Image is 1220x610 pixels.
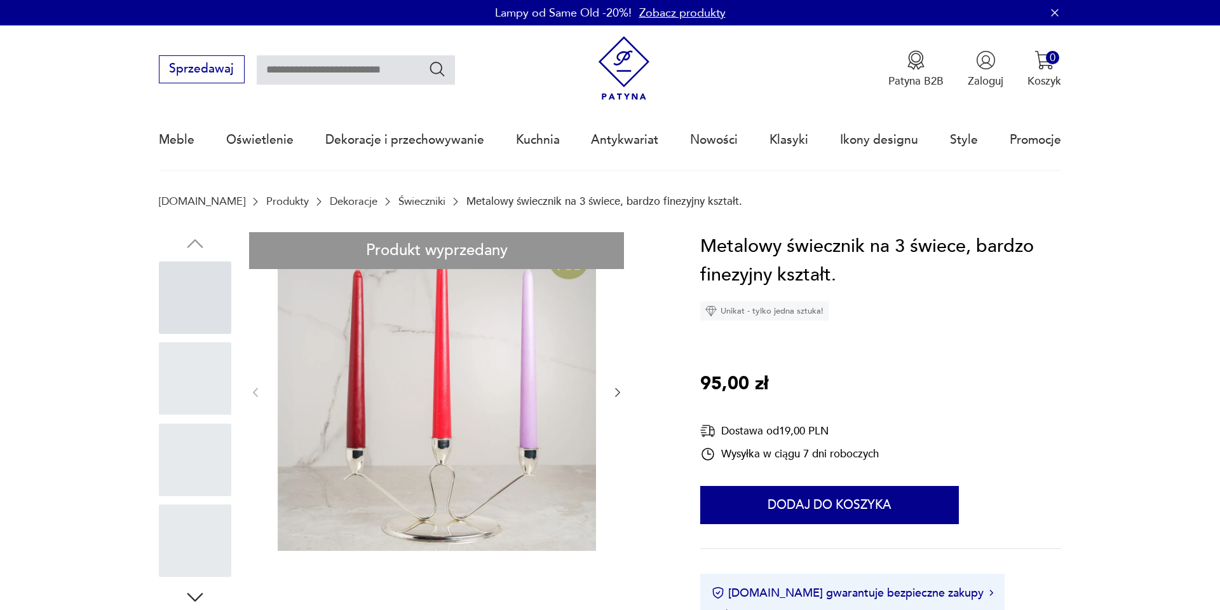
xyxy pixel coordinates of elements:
button: Patyna B2B [888,50,944,88]
a: Produkty [266,195,309,207]
button: Szukaj [428,60,447,78]
p: Koszyk [1027,74,1061,88]
a: Style [950,111,978,169]
button: Dodaj do koszyka [700,486,959,524]
button: 0Koszyk [1027,50,1061,88]
a: Kuchnia [516,111,560,169]
img: Ikona diamentu [705,305,717,317]
a: [DOMAIN_NAME] [159,195,245,207]
a: Meble [159,111,194,169]
p: Zaloguj [968,74,1003,88]
a: Zobacz produkty [639,5,726,21]
a: Antykwariat [591,111,658,169]
img: Ikona koszyka [1034,50,1054,70]
a: Ikona medaluPatyna B2B [888,50,944,88]
a: Klasyki [769,111,808,169]
button: Zaloguj [968,50,1003,88]
p: Lampy od Same Old -20%! [495,5,632,21]
a: Świeczniki [398,195,445,207]
img: Patyna - sklep z meblami i dekoracjami vintage [592,36,656,101]
a: Dekoracje i przechowywanie [325,111,484,169]
a: Oświetlenie [226,111,294,169]
div: 0 [1046,51,1059,64]
button: [DOMAIN_NAME] gwarantuje bezpieczne zakupy [712,585,993,601]
p: Patyna B2B [888,74,944,88]
div: Wysyłka w ciągu 7 dni roboczych [700,447,879,462]
a: Ikony designu [840,111,918,169]
img: Ikona certyfikatu [712,586,724,599]
a: Dekoracje [330,195,377,207]
div: Dostawa od 19,00 PLN [700,423,879,439]
img: Ikona strzałki w prawo [989,590,993,596]
a: Promocje [1010,111,1061,169]
img: Zdjęcie produktu Metalowy świecznik na 3 świece, bardzo finezyjny kształt. [278,232,596,551]
img: Ikona dostawy [700,423,715,439]
div: Produkt wyprzedany [249,232,624,270]
img: Ikonka użytkownika [976,50,996,70]
p: 95,00 zł [700,370,768,399]
h1: Metalowy świecznik na 3 świece, bardzo finezyjny kształt. [700,232,1061,290]
div: Unikat - tylko jedna sztuka! [700,302,829,321]
button: Sprzedawaj [159,55,245,83]
p: Metalowy świecznik na 3 świece, bardzo finezyjny kształt. [466,195,742,207]
img: Ikona medalu [906,50,926,70]
a: Sprzedawaj [159,65,245,75]
a: Nowości [690,111,738,169]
